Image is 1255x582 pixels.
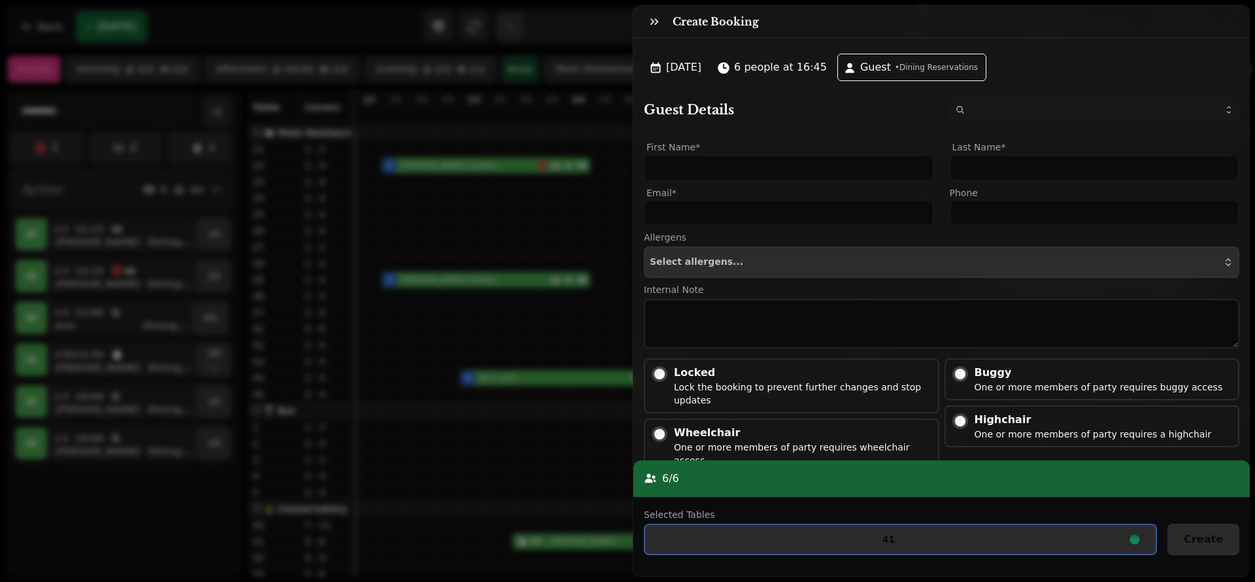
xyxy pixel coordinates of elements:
[860,60,891,75] span: Guest
[975,381,1223,394] div: One or more members of party requires buggy access
[674,365,933,381] div: Locked
[644,508,1157,521] label: Selected Tables
[674,441,933,467] div: One or more members of party requires wheelchair access
[644,101,937,119] h2: Guest Details
[662,471,679,487] p: 6 / 6
[644,186,934,199] label: Email*
[644,524,1157,555] button: 41
[1184,534,1223,545] span: Create
[1167,524,1239,555] button: Create
[975,428,1212,441] div: One or more members of party requires a highchair
[950,186,1240,199] label: Phone
[644,283,1239,296] label: Internal Note
[674,425,933,441] div: Wheelchair
[644,247,1239,278] button: Select allergens...
[882,535,895,544] p: 41
[666,60,701,75] span: [DATE]
[644,231,1239,244] label: Allergens
[975,412,1212,428] div: Highchair
[734,60,827,75] span: 6 people at 16:45
[975,365,1223,381] div: Buggy
[674,381,933,407] div: Lock the booking to prevent further changes and stop updates
[673,14,764,29] h3: Create Booking
[650,257,743,267] span: Select allergens...
[950,139,1240,155] label: Last Name*
[895,62,978,73] span: • Dining Reservations
[644,139,934,155] label: First Name*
